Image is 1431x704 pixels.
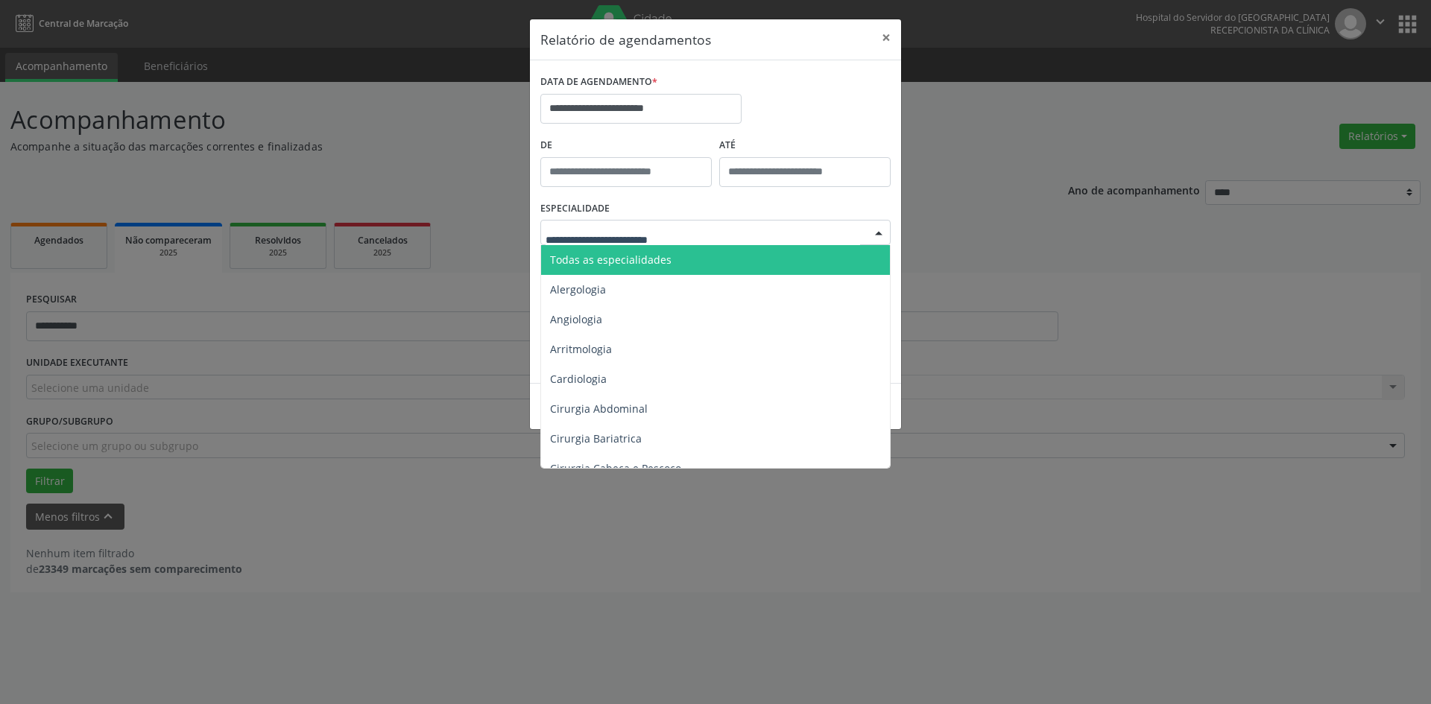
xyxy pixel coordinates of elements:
span: Alergologia [550,282,606,296]
span: Todas as especialidades [550,253,672,267]
h5: Relatório de agendamentos [540,30,711,49]
label: DATA DE AGENDAMENTO [540,71,657,94]
span: Cirurgia Cabeça e Pescoço [550,461,681,475]
label: De [540,134,712,157]
span: Arritmologia [550,342,612,356]
button: Close [871,19,901,56]
span: Cirurgia Bariatrica [550,431,642,445]
span: Angiologia [550,312,602,326]
span: Cirurgia Abdominal [550,402,648,416]
span: Cardiologia [550,372,607,386]
label: ESPECIALIDADE [540,197,610,221]
label: ATÉ [719,134,891,157]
